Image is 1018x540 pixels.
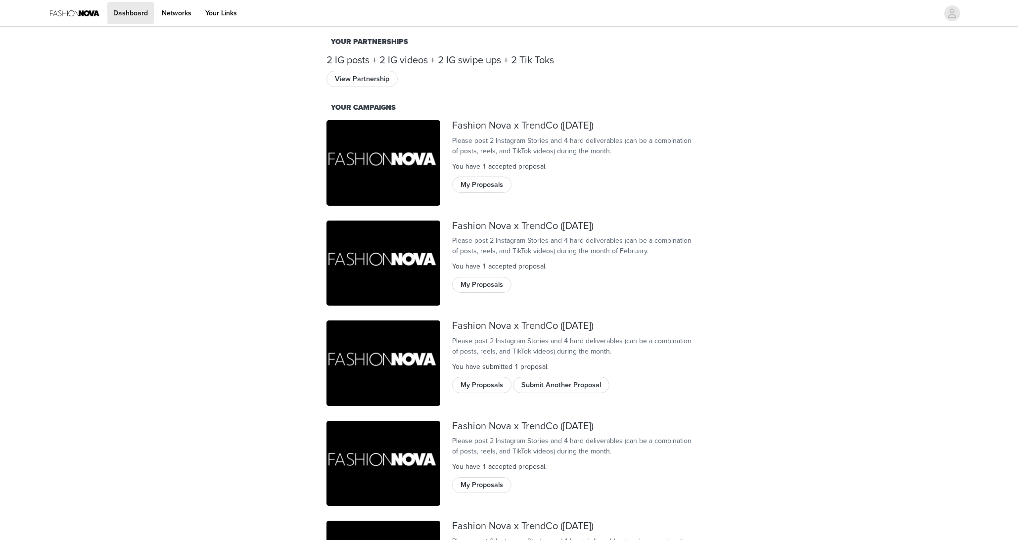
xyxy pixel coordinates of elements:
div: Your Partnerships [331,37,687,47]
img: Fashion Nova [326,320,440,406]
div: Please post 2 Instagram Stories and 4 hard deliverables (can be a combination of posts, reels, an... [452,436,692,456]
div: Fashion Nova x TrendCo ([DATE]) [452,320,692,332]
div: Fashion Nova x TrendCo ([DATE]) [452,521,692,532]
button: View Partnership [326,71,398,87]
button: My Proposals [452,477,511,493]
button: My Proposals [452,177,511,192]
div: Fashion Nova x TrendCo ([DATE]) [452,221,692,232]
span: You have 1 accepted proposal . [452,162,547,171]
div: Your Campaigns [331,102,687,113]
div: Please post 2 Instagram Stories and 4 hard deliverables (can be a combination of posts, reels, an... [452,336,692,357]
a: Your Links [199,2,243,24]
a: Dashboard [107,2,154,24]
button: Submit Another Proposal [513,377,609,393]
div: avatar [947,5,957,21]
span: You have 1 accepted proposal . [452,462,547,471]
img: Fashion Nova [326,421,440,506]
button: My Proposals [452,277,511,293]
div: 2 IG posts + 2 IG videos + 2 IG swipe ups + 2 Tik Toks [326,55,692,66]
img: Fashion Nova [326,120,440,206]
a: Networks [156,2,197,24]
span: You have 1 accepted proposal . [452,262,547,270]
span: You have submitted 1 proposal . [452,362,549,371]
img: Fashion Nova [326,221,440,306]
div: Please post 2 Instagram Stories and 4 hard deliverables (can be a combination of posts, reels, an... [452,235,692,256]
button: My Proposals [452,377,511,393]
div: Fashion Nova x TrendCo ([DATE]) [452,421,692,432]
div: Please post 2 Instagram Stories and 4 hard deliverables (can be a combination of posts, reels, an... [452,135,692,156]
div: Fashion Nova x TrendCo ([DATE]) [452,120,692,132]
img: Fashion Nova Logo [50,2,99,24]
